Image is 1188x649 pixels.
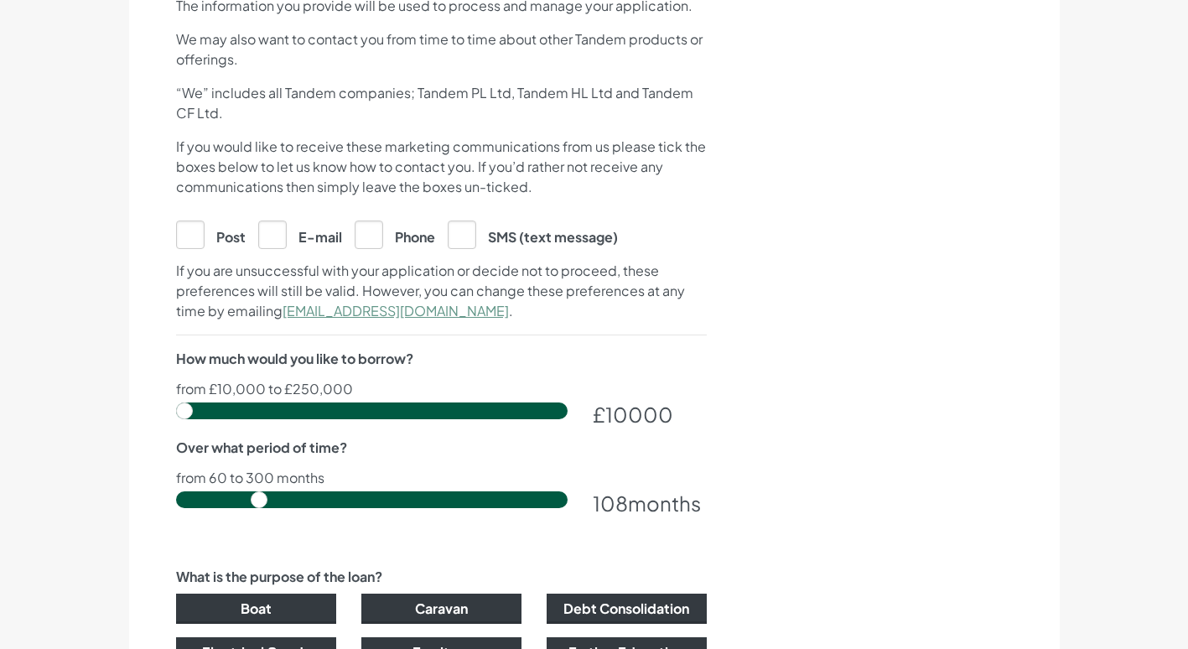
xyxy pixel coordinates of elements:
[176,567,382,587] label: What is the purpose of the loan?
[593,488,707,518] div: months
[176,471,707,485] p: from 60 to 300 months
[448,221,618,247] label: SMS (text message)
[593,491,628,516] span: 108
[605,402,673,427] span: 10000
[593,399,707,429] div: £
[176,594,336,624] button: Boat
[176,382,707,396] p: from £10,000 to £250,000
[176,137,707,197] p: If you would like to receive these marketing communications from us please tick the boxes below t...
[283,302,509,319] a: [EMAIL_ADDRESS][DOMAIN_NAME]
[547,594,707,624] button: Debt Consolidation
[355,221,435,247] label: Phone
[176,438,347,458] label: Over what period of time?
[361,594,521,624] button: Caravan
[176,29,707,70] p: We may also want to contact you from time to time about other Tandem products or offerings.
[176,261,707,321] p: If you are unsuccessful with your application or decide not to proceed, these preferences will st...
[258,221,342,247] label: E-mail
[176,221,246,247] label: Post
[176,83,707,123] p: “We” includes all Tandem companies; Tandem PL Ltd, Tandem HL Ltd and Tandem CF Ltd.
[176,349,413,369] label: How much would you like to borrow?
